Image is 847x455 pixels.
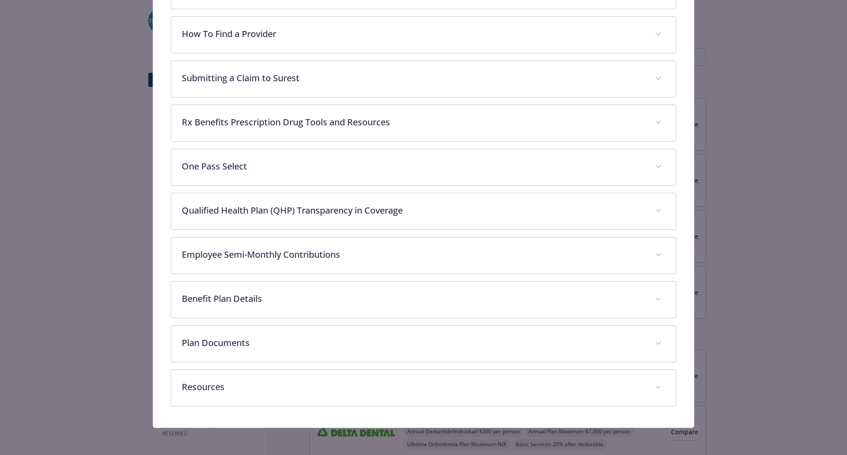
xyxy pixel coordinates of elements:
[171,149,676,185] div: One Pass Select
[182,116,645,129] p: Rx Benefits Prescription Drug Tools and Resources
[182,336,645,350] p: Plan Documents
[182,248,645,261] p: Employee Semi-Monthly Contributions
[171,61,676,97] div: Submitting a Claim to Surest
[171,282,676,318] div: Benefit Plan Details
[182,204,645,217] p: Qualified Health Plan (QHP) Transparency in Coverage
[171,105,676,141] div: Rx Benefits Prescription Drug Tools and Resources
[171,193,676,229] div: Qualified Health Plan (QHP) Transparency in Coverage
[182,292,645,305] p: Benefit Plan Details
[182,71,645,85] p: Submitting a Claim to Surest
[171,237,676,274] div: Employee Semi-Monthly Contributions
[171,326,676,362] div: Plan Documents
[171,370,676,406] div: Resources
[182,27,645,41] p: How To Find a Provider
[182,380,645,394] p: Resources
[182,160,645,173] p: One Pass Select
[171,17,676,53] div: How To Find a Provider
